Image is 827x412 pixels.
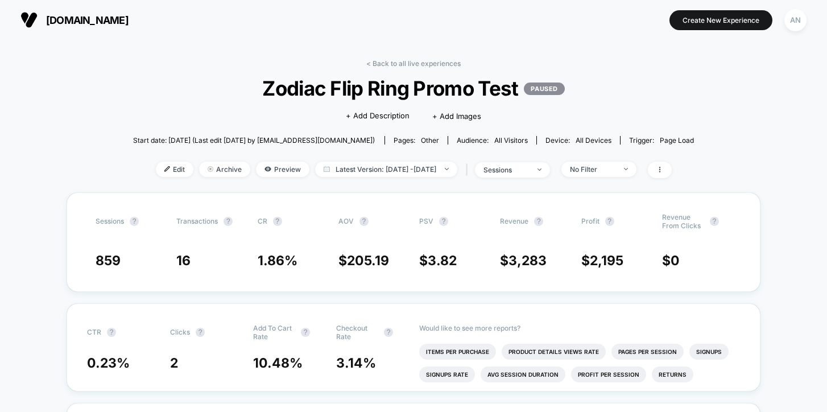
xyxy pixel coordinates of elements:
[419,253,457,269] span: $
[107,328,116,337] button: ?
[483,166,529,174] div: sessions
[419,366,475,382] li: Signups Rate
[781,9,810,32] button: AN
[524,83,564,95] p: PAUSED
[346,110,410,122] span: + Add Description
[576,136,611,145] span: all devices
[17,11,132,29] button: [DOMAIN_NAME]
[624,168,628,170] img: end
[652,366,693,382] li: Returns
[170,328,190,336] span: Clicks
[359,217,369,226] button: ?
[570,165,615,174] div: No Filter
[208,166,213,172] img: end
[338,217,354,225] span: AOV
[537,168,541,171] img: end
[176,217,218,225] span: Transactions
[324,166,330,172] img: calendar
[463,162,475,178] span: |
[581,253,623,269] span: $
[256,162,309,177] span: Preview
[590,253,623,269] span: 2,195
[534,217,543,226] button: ?
[439,217,448,226] button: ?
[481,366,565,382] li: Avg Session Duration
[347,253,389,269] span: 205.19
[571,366,646,382] li: Profit Per Session
[432,112,481,121] span: + Add Images
[629,136,694,145] div: Trigger:
[133,136,375,145] span: Start date: [DATE] (Last edit [DATE] by [EMAIL_ADDRESS][DOMAIN_NAME])
[170,355,178,371] span: 2
[710,217,719,226] button: ?
[258,253,297,269] span: 1.86 %
[96,217,124,225] span: Sessions
[669,10,772,30] button: Create New Experience
[662,213,704,230] span: Revenue From Clicks
[581,217,599,225] span: Profit
[336,355,376,371] span: 3.14 %
[421,136,439,145] span: other
[176,253,191,269] span: 16
[253,355,303,371] span: 10.48 %
[419,217,433,225] span: PSV
[502,344,606,360] li: Product Details Views Rate
[384,328,393,337] button: ?
[662,253,680,269] span: $
[301,328,310,337] button: ?
[258,217,267,225] span: CR
[130,217,139,226] button: ?
[784,9,807,31] div: AN
[253,324,295,341] span: Add To Cart Rate
[536,136,620,145] span: Device:
[508,253,547,269] span: 3,283
[273,217,282,226] button: ?
[87,328,101,336] span: CTR
[199,162,250,177] span: Archive
[605,217,614,226] button: ?
[419,324,740,332] p: Would like to see more reports?
[394,136,439,145] div: Pages:
[196,328,205,337] button: ?
[96,253,121,269] span: 859
[161,76,666,100] span: Zodiac Flip Ring Promo Test
[500,253,547,269] span: $
[87,355,130,371] span: 0.23 %
[428,253,457,269] span: 3.82
[224,217,233,226] button: ?
[689,344,729,360] li: Signups
[336,324,378,341] span: Checkout Rate
[20,11,38,28] img: Visually logo
[494,136,528,145] span: All Visitors
[660,136,694,145] span: Page Load
[338,253,389,269] span: $
[457,136,528,145] div: Audience:
[419,344,496,360] li: Items Per Purchase
[500,217,528,225] span: Revenue
[445,168,449,170] img: end
[611,344,684,360] li: Pages Per Session
[671,253,680,269] span: 0
[46,14,129,26] span: [DOMAIN_NAME]
[156,162,193,177] span: Edit
[366,59,461,68] a: < Back to all live experiences
[315,162,457,177] span: Latest Version: [DATE] - [DATE]
[164,166,170,172] img: edit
